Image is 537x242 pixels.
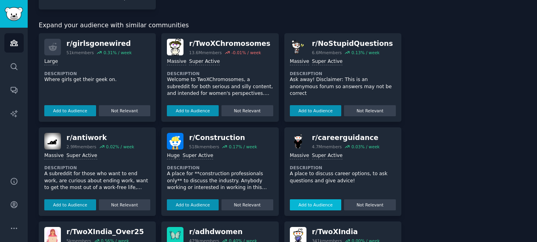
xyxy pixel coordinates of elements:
[189,227,257,237] div: r/ adhdwomen
[344,105,396,116] button: Not Relevant
[167,165,273,170] dt: Description
[66,144,96,149] div: 2.9M members
[189,50,221,55] div: 13.6M members
[167,71,273,76] dt: Description
[167,58,186,66] div: Massive
[44,165,150,170] dt: Description
[189,133,257,143] div: r/ Construction
[312,144,342,149] div: 4.7M members
[66,133,134,143] div: r/ antiwork
[66,50,94,55] div: 51k members
[344,199,396,210] button: Not Relevant
[290,165,396,170] dt: Description
[167,105,219,116] button: Add to Audience
[167,133,183,149] img: Construction
[352,50,380,55] div: 0.13 % / week
[312,39,393,49] div: r/ NoStupidQuestions
[99,105,151,116] button: Not Relevant
[290,39,306,55] img: NoStupidQuestions
[167,76,273,97] p: Welcome to TwoXChromosomes, a subreddit for both serious and silly content, and intended for wome...
[66,227,144,237] div: r/ TwoXIndia_Over25
[44,170,150,191] p: A subreddit for those who want to end work, are curious about ending work, want to get the most o...
[99,199,151,210] button: Not Relevant
[352,144,380,149] div: 0.03 % / week
[312,133,380,143] div: r/ careerguidance
[44,76,150,83] p: Where girls get their geek on.
[290,71,396,76] dt: Description
[312,227,380,237] div: r/ TwoXIndia
[312,58,343,66] div: Super Active
[5,7,23,21] img: GummySearch logo
[44,58,58,66] div: Large
[66,39,132,49] div: r/ girlsgonewired
[66,152,97,160] div: Super Active
[167,199,219,210] button: Add to Audience
[290,105,342,116] button: Add to Audience
[44,152,64,160] div: Massive
[290,133,306,149] img: careerguidance
[106,144,134,149] div: 0.02 % / week
[44,105,96,116] button: Add to Audience
[290,76,396,97] p: Ask away! Disclaimer: This is an anonymous forum so answers may not be correct
[290,152,309,160] div: Massive
[39,21,189,30] span: Expand your audience with similar communities
[221,199,273,210] button: Not Relevant
[104,50,132,55] div: 0.31 % / week
[312,152,343,160] div: Super Active
[167,39,183,55] img: TwoXChromosomes
[290,199,342,210] button: Add to Audience
[44,199,96,210] button: Add to Audience
[290,58,309,66] div: Massive
[44,133,61,149] img: antiwork
[167,170,273,191] p: A place for **construction professionals only** to discuss the industry. Anybody working or inter...
[189,58,220,66] div: Super Active
[231,50,261,55] div: -0.01 % / week
[290,170,396,184] p: A place to discuss career options, to ask questions and give advice!
[167,152,180,160] div: Huge
[221,105,273,116] button: Not Relevant
[189,144,219,149] div: 518k members
[312,50,342,55] div: 6.6M members
[189,39,270,49] div: r/ TwoXChromosomes
[229,144,257,149] div: 0.17 % / week
[44,71,150,76] dt: Description
[183,152,214,160] div: Super Active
